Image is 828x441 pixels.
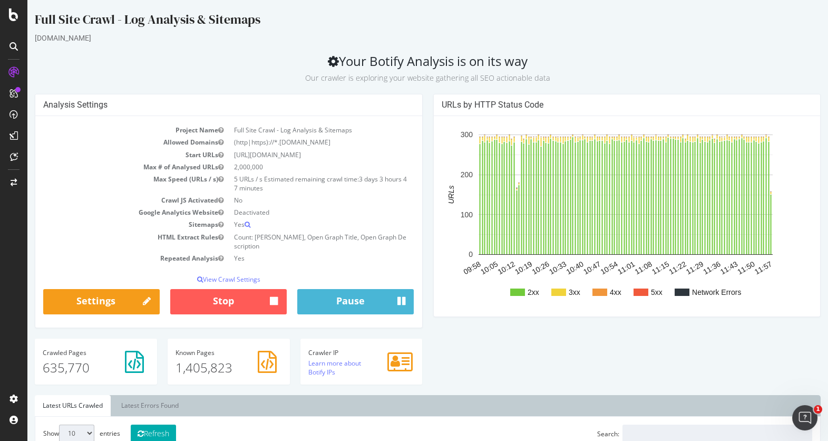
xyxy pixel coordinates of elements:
[281,359,334,377] a: Learn more about Botify IPs
[433,210,445,219] text: 100
[469,260,489,276] text: 10:12
[520,260,540,276] text: 10:33
[792,405,817,430] iframe: Intercom live chat
[537,260,558,276] text: 10:40
[201,206,387,218] td: Deactivated
[16,136,201,148] td: Allowed Domains
[16,289,132,314] a: Settings
[433,170,445,179] text: 200
[414,124,782,309] svg: A chart.
[674,260,695,276] text: 11:36
[434,260,455,276] text: 09:58
[148,359,255,377] p: 1,405,823
[143,289,259,314] button: Stop
[16,206,201,218] td: Google Analytics Website
[16,218,201,231] td: Sitemaps
[16,173,201,194] td: Max Speed (URLs / s)
[15,349,122,356] h4: Pages Crawled
[201,124,387,136] td: Full Site Crawl - Log Analysis & Sitemaps
[201,218,387,231] td: Yes
[207,175,379,193] span: 3 days 3 hours 47 minutes
[640,260,660,276] text: 11:22
[541,288,553,296] text: 3xx
[7,395,83,416] a: Latest URLs Crawled
[148,349,255,356] h4: Pages Known
[665,288,714,296] text: Network Errors
[622,260,643,276] text: 11:15
[7,33,793,43] div: [DOMAIN_NAME]
[7,11,793,33] div: Full Site Crawl - Log Analysis & Sitemaps
[201,194,387,206] td: No
[500,288,512,296] text: 2xx
[708,260,729,276] text: 11:50
[16,231,201,252] td: HTML Extract Rules
[281,349,387,356] h4: Crawler IP
[16,100,387,110] h4: Analysis Settings
[201,136,387,148] td: (http|https)://*.[DOMAIN_NAME]
[657,260,677,276] text: 11:29
[571,260,592,276] text: 10:54
[16,161,201,173] td: Max # of Analysed URLs
[606,260,626,276] text: 11:08
[414,100,785,110] h4: URLs by HTTP Status Code
[15,359,122,377] p: 635,770
[725,260,746,276] text: 11:57
[201,173,387,194] td: 5 URLs / s Estimated remaining crawl time:
[16,252,201,264] td: Repeated Analysis
[16,275,387,284] p: View Crawl Settings
[201,231,387,252] td: Count: [PERSON_NAME], Open Graph Title, Open Graph Description
[588,260,609,276] text: 11:01
[691,260,712,276] text: 11:43
[270,289,386,314] button: Pause
[451,260,472,276] text: 10:05
[16,124,201,136] td: Project Name
[441,251,445,259] text: 0
[86,395,159,416] a: Latest Errors Found
[201,149,387,161] td: [URL][DOMAIN_NAME]
[16,149,201,161] td: Start URLs
[582,288,594,296] text: 4xx
[503,260,523,276] text: 10:26
[7,54,793,83] h2: Your Botify Analysis is on its way
[419,186,427,204] text: URLs
[201,252,387,264] td: Yes
[201,161,387,173] td: 2,000,000
[485,260,506,276] text: 10:19
[433,131,445,139] text: 300
[624,288,635,296] text: 5xx
[278,73,523,83] small: Our crawler is exploring your website gathering all SEO actionable data
[554,260,574,276] text: 10:47
[814,405,822,414] span: 1
[16,194,201,206] td: Crawl JS Activated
